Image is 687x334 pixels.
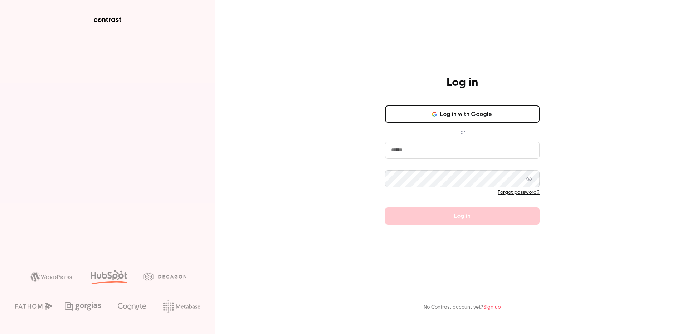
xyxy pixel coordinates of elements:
[424,304,501,311] p: No Contrast account yet?
[385,105,540,123] button: Log in with Google
[483,305,501,310] a: Sign up
[498,190,540,195] a: Forgot password?
[447,75,478,90] h4: Log in
[457,128,468,136] span: or
[143,272,186,280] img: decagon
